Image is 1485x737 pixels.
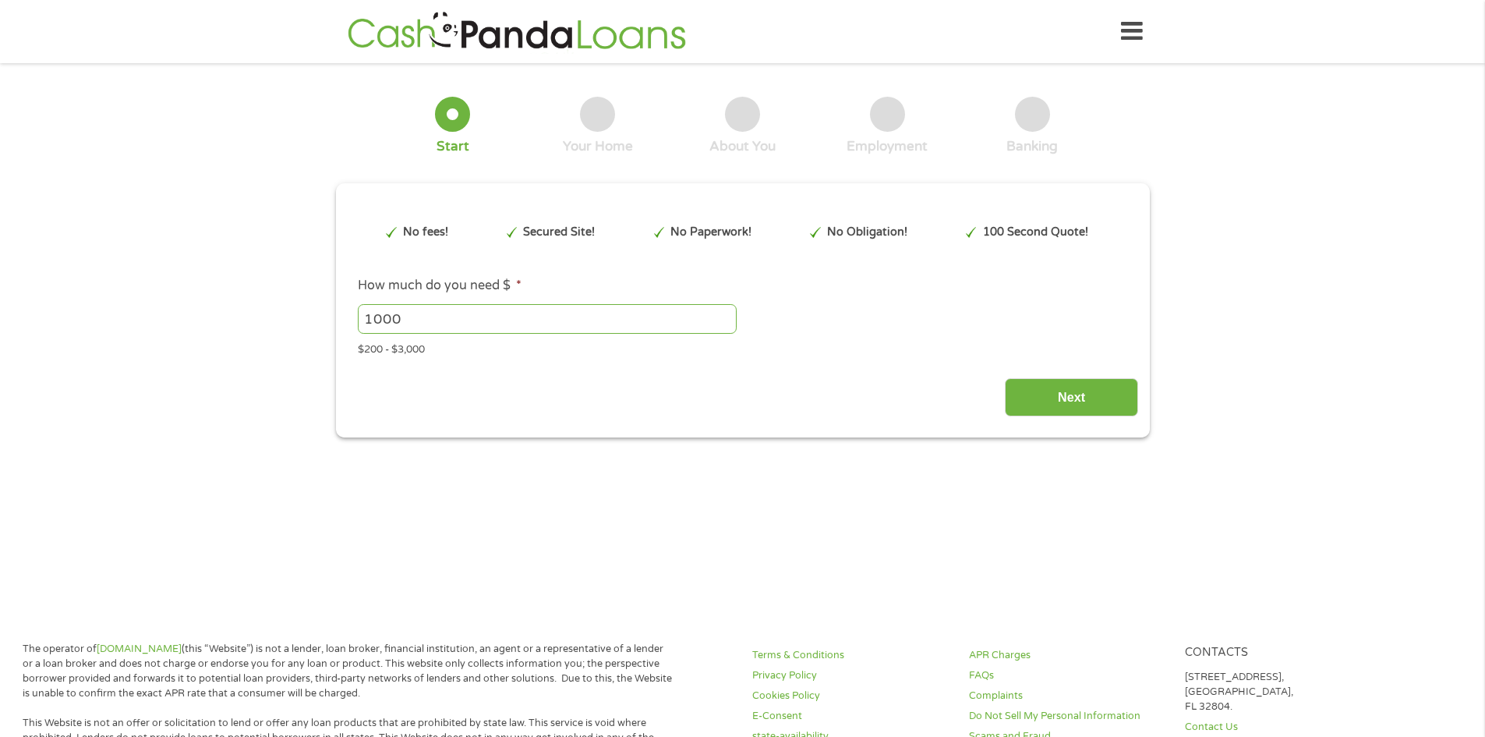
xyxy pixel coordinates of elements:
[1185,670,1383,714] p: [STREET_ADDRESS], [GEOGRAPHIC_DATA], FL 32804.
[358,337,1126,358] div: $200 - $3,000
[969,648,1167,663] a: APR Charges
[437,138,469,155] div: Start
[752,648,950,663] a: Terms & Conditions
[969,689,1167,703] a: Complaints
[563,138,633,155] div: Your Home
[1005,378,1138,416] input: Next
[847,138,928,155] div: Employment
[752,689,950,703] a: Cookies Policy
[969,668,1167,683] a: FAQs
[1006,138,1058,155] div: Banking
[343,9,691,54] img: GetLoanNow Logo
[983,224,1088,241] p: 100 Second Quote!
[752,709,950,724] a: E-Consent
[23,642,673,701] p: The operator of (this “Website”) is not a lender, loan broker, financial institution, an agent or...
[1185,646,1383,661] h4: Contacts
[969,709,1167,724] a: Do Not Sell My Personal Information
[97,643,182,655] a: [DOMAIN_NAME]
[523,224,595,241] p: Secured Site!
[709,138,776,155] div: About You
[752,668,950,683] a: Privacy Policy
[670,224,751,241] p: No Paperwork!
[827,224,907,241] p: No Obligation!
[358,278,522,294] label: How much do you need $
[403,224,448,241] p: No fees!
